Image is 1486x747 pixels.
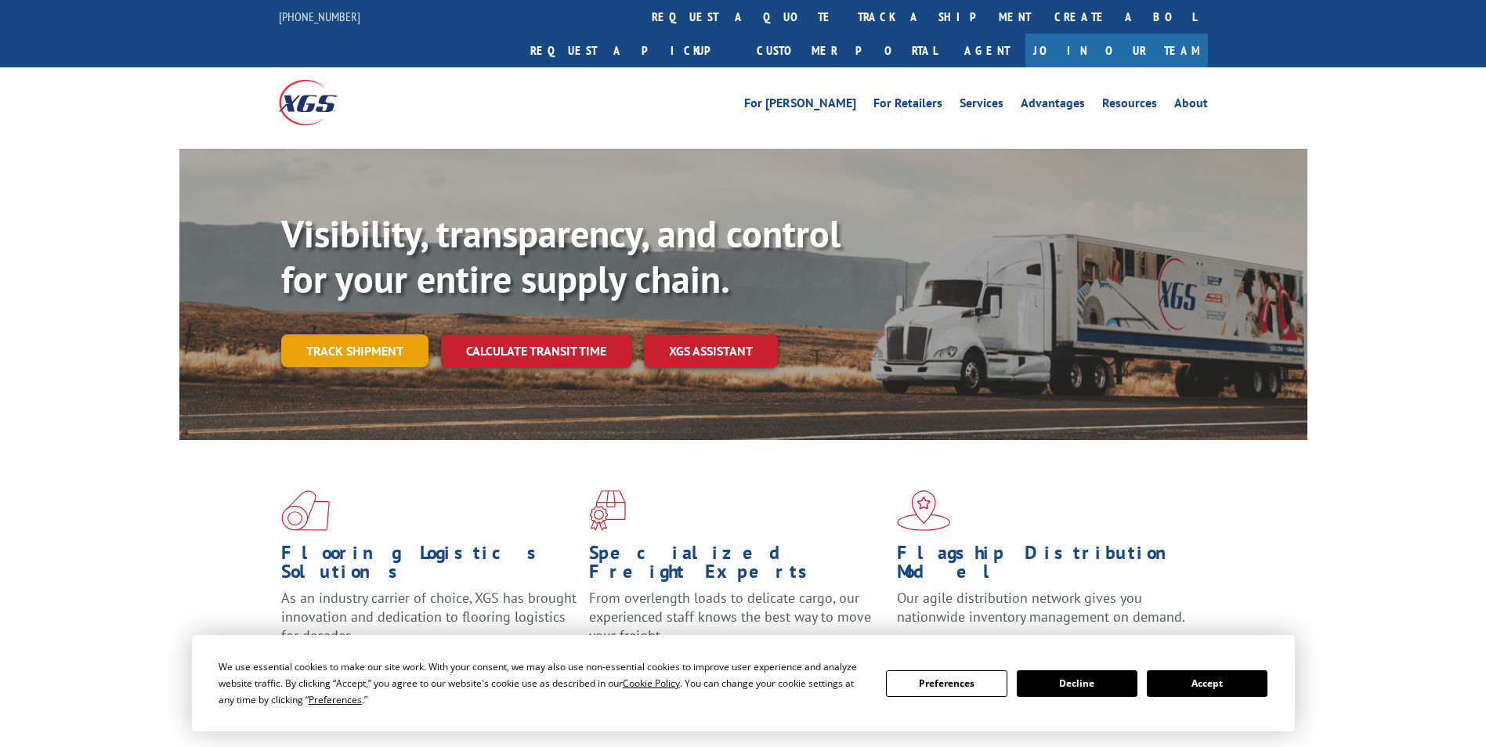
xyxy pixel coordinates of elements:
span: Cookie Policy [623,677,680,690]
a: Join Our Team [1025,34,1208,67]
a: Track shipment [281,334,428,367]
p: From overlength loads to delicate cargo, our experienced staff knows the best way to move your fr... [589,589,885,659]
h1: Flagship Distribution Model [897,543,1193,589]
a: About [1174,97,1208,114]
a: Customer Portal [745,34,949,67]
img: xgs-icon-flagship-distribution-model-red [897,490,951,531]
a: XGS ASSISTANT [644,334,778,368]
img: xgs-icon-total-supply-chain-intelligence-red [281,490,330,531]
button: Preferences [886,670,1007,697]
a: Advantages [1021,97,1085,114]
button: Accept [1147,670,1267,697]
a: Calculate transit time [441,334,631,368]
a: For [PERSON_NAME] [744,97,856,114]
button: Decline [1017,670,1137,697]
h1: Flooring Logistics Solutions [281,543,577,589]
b: Visibility, transparency, and control for your entire supply chain. [281,209,841,303]
div: We use essential cookies to make our site work. With your consent, we may also use non-essential ... [219,659,867,708]
a: Resources [1102,97,1157,114]
a: [PHONE_NUMBER] [279,9,360,24]
span: As an industry carrier of choice, XGS has brought innovation and dedication to flooring logistics... [281,589,577,644]
span: Our agile distribution network gives you nationwide inventory management on demand. [897,589,1185,626]
a: Agent [949,34,1025,67]
a: For Retailers [873,97,942,114]
a: Services [960,97,1003,114]
img: xgs-icon-focused-on-flooring-red [589,490,626,531]
div: Cookie Consent Prompt [192,635,1295,731]
span: Preferences [309,693,362,706]
a: Request a pickup [519,34,745,67]
h1: Specialized Freight Experts [589,543,885,589]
